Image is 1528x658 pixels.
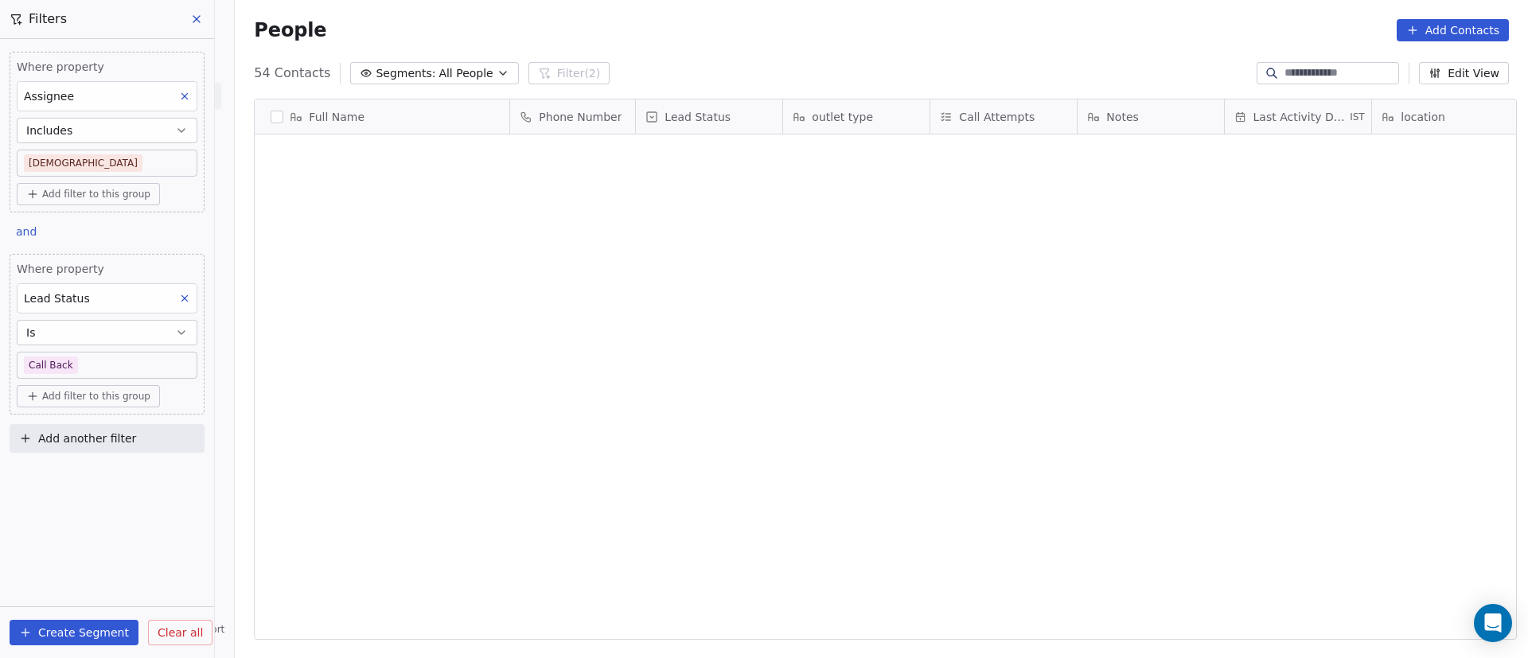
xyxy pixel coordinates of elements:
div: Call Attempts [930,99,1077,134]
span: Phone Number [539,109,622,125]
span: Call Attempts [959,109,1035,125]
div: Notes [1078,99,1224,134]
div: Full Name [255,99,509,134]
div: outlet type [783,99,930,134]
span: location [1401,109,1445,125]
span: Last Activity Date [1253,109,1347,125]
div: Open Intercom Messenger [1474,604,1512,642]
div: Lead Status [636,99,782,134]
span: Lead Status [665,109,731,125]
span: IST [1350,111,1365,123]
span: All People [439,65,493,82]
span: People [254,18,326,42]
button: Edit View [1419,62,1509,84]
span: Segments: [376,65,435,82]
div: grid [255,134,510,640]
span: outlet type [812,109,873,125]
span: Full Name [309,109,364,125]
div: Last Activity DateIST [1225,99,1371,134]
div: location [1372,99,1518,134]
div: Phone Number [510,99,635,134]
button: Add Contacts [1397,19,1509,41]
span: Notes [1106,109,1138,125]
span: 54 Contacts [254,64,330,83]
button: Filter(2) [528,62,610,84]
